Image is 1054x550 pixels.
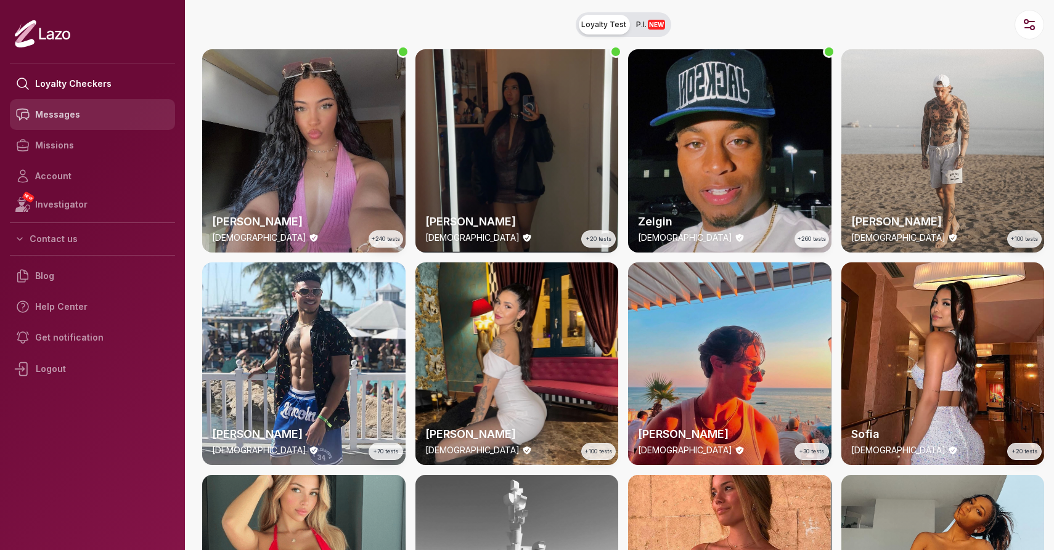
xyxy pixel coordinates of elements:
[636,20,665,30] span: P.I.
[202,262,406,466] img: checker
[425,444,520,456] p: [DEMOGRAPHIC_DATA]
[372,235,400,243] span: +240 tests
[10,322,175,353] a: Get notification
[202,49,406,253] img: checker
[581,20,626,30] span: Loyalty Test
[638,426,822,443] h2: [PERSON_NAME]
[638,213,822,230] h2: Zelgin
[425,213,609,230] h2: [PERSON_NAME]
[638,444,732,456] p: [DEMOGRAPHIC_DATA]
[851,444,946,456] p: [DEMOGRAPHIC_DATA]
[628,262,831,466] img: checker
[374,447,398,456] span: +70 tests
[212,444,306,456] p: [DEMOGRAPHIC_DATA]
[1011,235,1038,243] span: +100 tests
[638,232,732,244] p: [DEMOGRAPHIC_DATA]
[628,49,831,253] a: thumbcheckerZelgin[DEMOGRAPHIC_DATA]+260 tests
[10,291,175,322] a: Help Center
[648,20,665,30] span: NEW
[212,213,396,230] h2: [PERSON_NAME]
[22,191,35,203] span: NEW
[851,426,1035,443] h2: Sofia
[415,49,619,253] a: thumbchecker[PERSON_NAME][DEMOGRAPHIC_DATA]+20 tests
[202,49,406,253] a: thumbchecker[PERSON_NAME][DEMOGRAPHIC_DATA]+240 tests
[425,232,520,244] p: [DEMOGRAPHIC_DATA]
[10,68,175,99] a: Loyalty Checkers
[841,49,1045,253] img: checker
[1012,447,1037,456] span: +20 tests
[628,49,831,253] img: checker
[10,99,175,130] a: Messages
[415,262,619,466] img: checker
[212,426,396,443] h2: [PERSON_NAME]
[798,235,826,243] span: +260 tests
[415,49,619,253] img: checker
[415,262,619,466] a: thumbchecker[PERSON_NAME][DEMOGRAPHIC_DATA]+100 tests
[585,447,612,456] span: +100 tests
[799,447,824,456] span: +30 tests
[841,262,1045,466] img: checker
[841,262,1045,466] a: thumbcheckerSofia[DEMOGRAPHIC_DATA]+20 tests
[841,49,1045,253] a: thumbchecker[PERSON_NAME][DEMOGRAPHIC_DATA]+100 tests
[10,130,175,161] a: Missions
[425,426,609,443] h2: [PERSON_NAME]
[851,232,946,244] p: [DEMOGRAPHIC_DATA]
[10,161,175,192] a: Account
[586,235,611,243] span: +20 tests
[10,228,175,250] button: Contact us
[202,262,406,466] a: thumbchecker[PERSON_NAME][DEMOGRAPHIC_DATA]+70 tests
[628,262,831,466] a: thumbchecker[PERSON_NAME][DEMOGRAPHIC_DATA]+30 tests
[851,213,1035,230] h2: [PERSON_NAME]
[212,232,306,244] p: [DEMOGRAPHIC_DATA]
[10,261,175,291] a: Blog
[10,353,175,385] div: Logout
[10,192,175,217] a: NEWInvestigator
